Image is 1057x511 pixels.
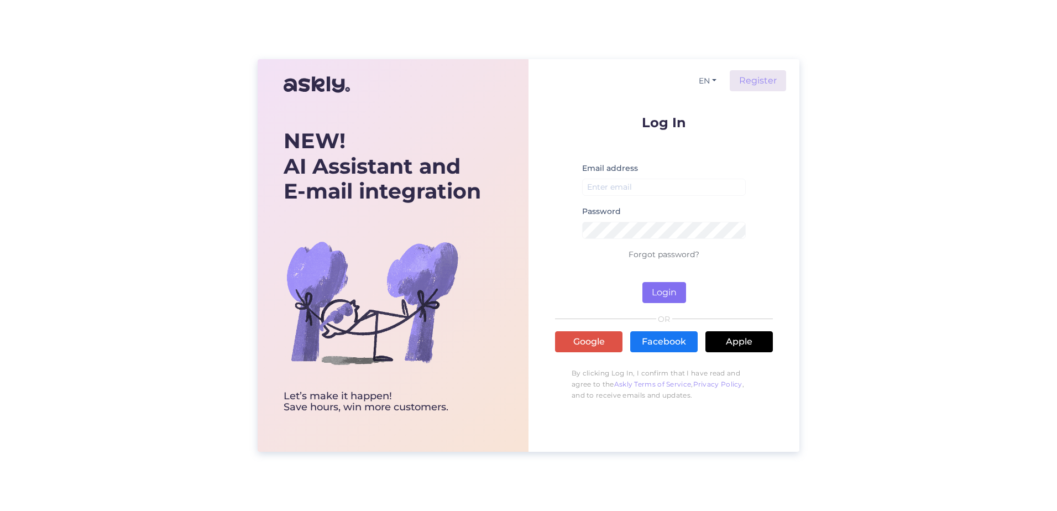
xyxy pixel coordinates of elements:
[284,214,461,391] img: bg-askly
[705,331,773,352] a: Apple
[693,380,742,388] a: Privacy Policy
[582,206,621,217] label: Password
[656,315,672,323] span: OR
[730,70,786,91] a: Register
[284,71,350,98] img: Askly
[284,391,481,413] div: Let’s make it happen! Save hours, win more customers.
[284,128,346,154] b: NEW!
[614,380,692,388] a: Askly Terms of Service
[555,116,773,129] p: Log In
[694,73,721,89] button: EN
[630,331,698,352] a: Facebook
[582,163,638,174] label: Email address
[555,331,622,352] a: Google
[555,362,773,406] p: By clicking Log In, I confirm that I have read and agree to the , , and to receive emails and upd...
[582,179,746,196] input: Enter email
[629,249,699,259] a: Forgot password?
[642,282,686,303] button: Login
[284,128,481,204] div: AI Assistant and E-mail integration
